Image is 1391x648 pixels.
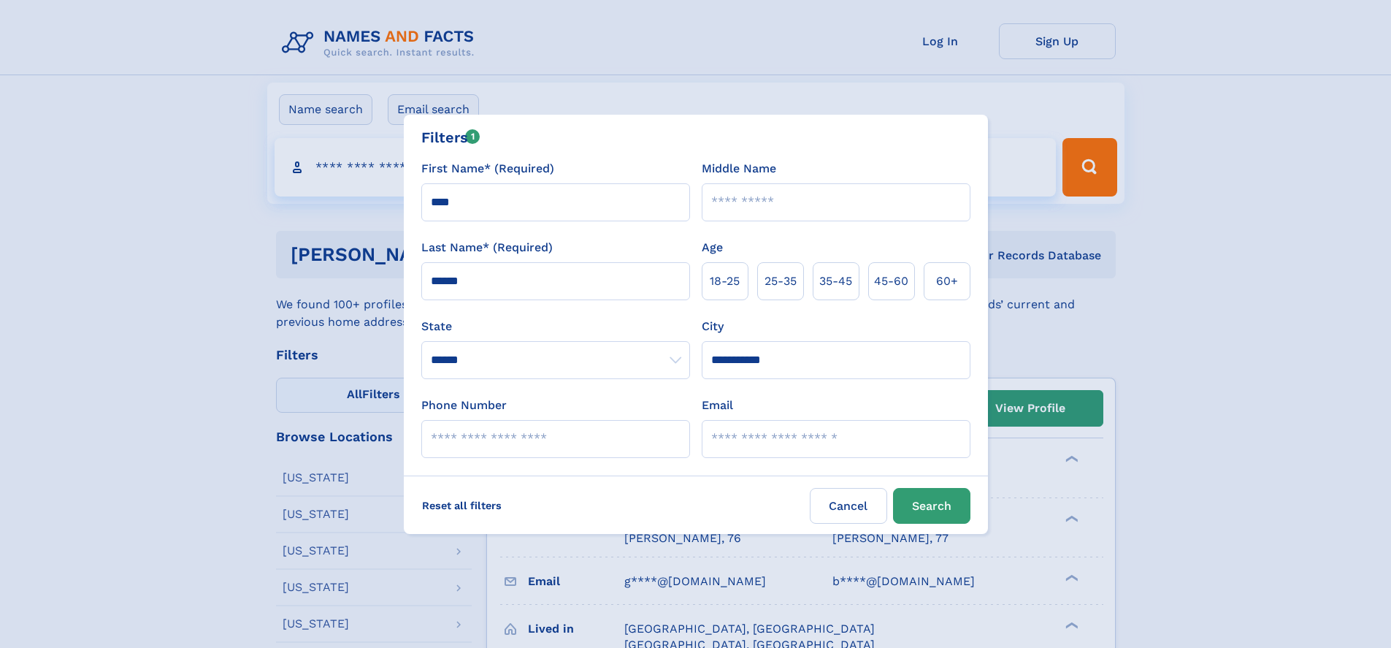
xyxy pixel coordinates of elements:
span: 60+ [936,272,958,290]
label: Cancel [810,488,887,524]
label: Age [702,239,723,256]
label: Reset all filters [413,488,511,523]
span: 18‑25 [710,272,740,290]
button: Search [893,488,970,524]
label: Middle Name [702,160,776,178]
label: Email [702,397,733,414]
div: Filters [421,126,480,148]
label: Last Name* (Required) [421,239,553,256]
label: First Name* (Required) [421,160,554,178]
span: 35‑45 [819,272,852,290]
label: State [421,318,690,335]
label: City [702,318,724,335]
span: 25‑35 [765,272,797,290]
span: 45‑60 [874,272,908,290]
label: Phone Number [421,397,507,414]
